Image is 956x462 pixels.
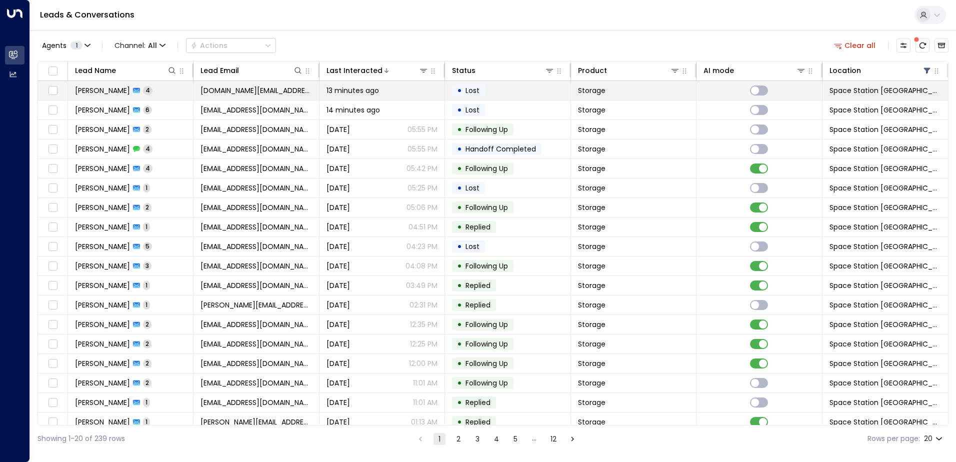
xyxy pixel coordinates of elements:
span: Toggle select row [46,299,59,311]
div: Lead Email [200,64,302,76]
span: Lost [465,241,479,251]
button: Archived Leads [934,38,948,52]
div: Status [452,64,554,76]
span: Following Up [465,339,508,349]
span: Michelle Lawrence [75,202,130,212]
span: 2 [143,125,151,133]
span: Replied [465,222,490,232]
span: 1 [143,281,150,289]
span: Toggle select all [46,65,59,77]
span: Toggle select row [46,84,59,97]
div: Button group with a nested menu [186,38,276,53]
button: page 1 [433,433,445,445]
span: Replied [465,300,490,310]
div: • [457,140,462,157]
p: 03:49 PM [406,280,437,290]
span: Toggle select row [46,260,59,272]
span: Storage [578,85,605,95]
span: Following Up [465,319,508,329]
span: 4 [143,164,152,172]
span: Toggle select row [46,123,59,136]
span: elizabeth.holdridge99@gnail.com [200,300,311,310]
span: Following Up [465,358,508,368]
span: Rebecca Shepherd [75,144,130,154]
span: nidithap.np@gmail.com [200,85,311,95]
div: Lead Email [200,64,239,76]
span: Space Station Doncaster [829,339,941,349]
span: There are new threads available. Refresh the grid to view the latest updates. [915,38,929,52]
p: 05:55 PM [407,144,437,154]
span: Storage [578,300,605,310]
div: • [457,316,462,333]
div: Product [578,64,680,76]
span: Space Station Doncaster [829,222,941,232]
span: Storage [578,222,605,232]
span: 14 minutes ago [326,105,380,115]
span: Yesterday [326,163,350,173]
button: Channel:All [110,38,169,52]
div: • [457,296,462,313]
button: Go to page 5 [509,433,521,445]
span: Yesterday [326,358,350,368]
span: Space Station Doncaster [829,183,941,193]
span: Storage [578,378,605,388]
div: • [457,82,462,99]
button: Customize [896,38,910,52]
p: 05:55 PM [407,124,437,134]
span: Following Up [465,261,508,271]
span: 5 [143,242,152,250]
p: 12:35 PM [410,319,437,329]
div: Lead Name [75,64,116,76]
p: 12:00 PM [409,358,437,368]
span: Nidhitha Prabhu [75,85,130,95]
span: brandiacstores@outlook.com [200,319,311,329]
span: Yesterday [326,319,350,329]
span: Tia Wilkins [75,261,130,271]
span: Yesterday [326,124,350,134]
span: Yesterday [326,397,350,407]
span: Sarah Hepplestone [75,222,130,232]
p: 05:42 PM [406,163,437,173]
div: Showing 1-20 of 239 rows [37,433,125,444]
div: • [457,257,462,274]
span: c4itlin.sco77@gmail.com [200,280,311,290]
span: Katelyn Gane [75,300,130,310]
span: Handoff Completed [465,144,536,154]
a: Leads & Conversations [40,9,134,20]
span: Yesterday [326,378,350,388]
span: Channel: [110,38,169,52]
span: carllewis0906@gmail.com [200,358,311,368]
div: • [457,394,462,411]
span: shepplestone@hotmail.co.uk [200,222,311,232]
div: Product [578,64,607,76]
span: rebeccashepherd2177@gmail.com [200,144,311,154]
span: Lost [465,105,479,115]
span: Storage [578,202,605,212]
div: • [457,101,462,118]
span: Toggle select row [46,318,59,331]
span: 4 [143,144,152,153]
span: Sheila Ross [75,183,130,193]
span: Replied [465,280,490,290]
span: Toggle select row [46,279,59,292]
span: Following Up [465,202,508,212]
span: Space Station Doncaster [829,163,941,173]
div: Status [452,64,475,76]
span: Storage [578,163,605,173]
span: Rik Bart [75,378,130,388]
span: Space Station Doncaster [829,105,941,115]
span: 2 [143,359,151,367]
span: Space Station Doncaster [829,358,941,368]
label: Rows per page: [867,433,920,444]
span: Yesterday [326,144,350,154]
span: Yesterday [326,280,350,290]
span: Replied [465,417,490,427]
span: Space Station Doncaster [829,300,941,310]
div: Location [829,64,932,76]
span: Toggle select row [46,143,59,155]
span: Drew Westcott [75,105,130,115]
div: AI mode [703,64,805,76]
span: Harley Hodder [75,124,130,134]
span: Space Station Doncaster [829,241,941,251]
span: Storage [578,417,605,427]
